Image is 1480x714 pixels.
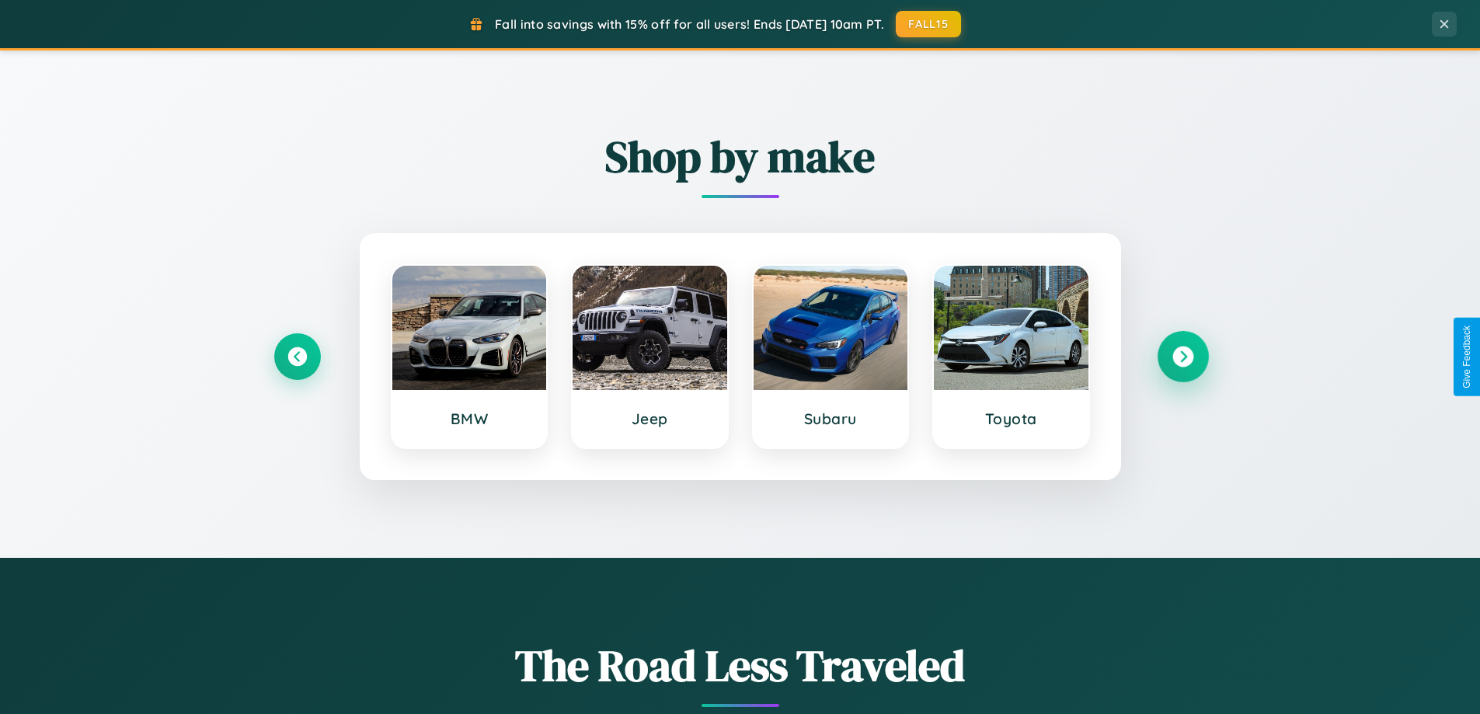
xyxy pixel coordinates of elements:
[769,409,893,428] h3: Subaru
[1461,326,1472,388] div: Give Feedback
[896,11,961,37] button: FALL15
[495,16,884,32] span: Fall into savings with 15% off for all users! Ends [DATE] 10am PT.
[274,127,1207,186] h2: Shop by make
[949,409,1073,428] h3: Toyota
[408,409,531,428] h3: BMW
[588,409,712,428] h3: Jeep
[274,636,1207,695] h1: The Road Less Traveled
